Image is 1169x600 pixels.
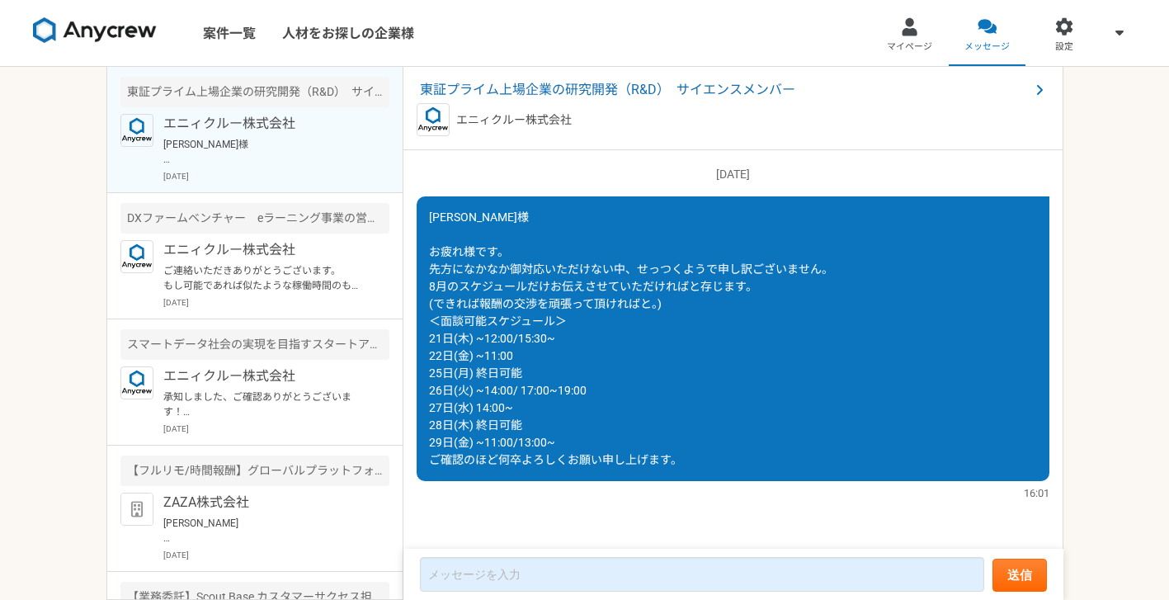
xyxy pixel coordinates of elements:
[417,166,1049,183] p: [DATE]
[120,329,389,360] div: スマートデータ社会の実現を目指すスタートアップ カスタマーサクセス
[163,114,367,134] p: エニィクルー株式会社
[163,423,389,435] p: [DATE]
[120,366,153,399] img: logo_text_blue_01.png
[163,240,367,260] p: エニィクルー株式会社
[1024,485,1049,501] span: 16:01
[33,17,157,44] img: 8DqYSo04kwAAAAASUVORK5CYII=
[163,390,367,419] p: 承知しました、ご確認ありがとうございます！ ぜひ、また別件でご相談できればと思いますので、引き続き、宜しくお願いいたします。
[1055,40,1073,54] span: 設定
[120,240,153,273] img: logo_text_blue_01.png
[429,210,833,466] span: [PERSON_NAME]様 お疲れ様です。 先方になかなか御対応いただけない中、せっつくようで申し訳ございません。 8月のスケジュールだけお伝えさせていただければと存じます。 (できれば報酬の...
[163,263,367,293] p: ご連絡いただきありがとうございます。 もし可能であれば似たような稼働時間のものがあればご案内いただけますと幸いです。 何卒宜しくお願い申し上げます。
[417,103,450,136] img: logo_text_blue_01.png
[420,80,1030,100] span: 東証プライム上場企業の研究開発（R&D） サイエンスメンバー
[887,40,932,54] span: マイページ
[120,114,153,147] img: logo_text_blue_01.png
[163,493,367,513] p: ZAZA株式会社
[120,493,153,526] img: default_org_logo-42cde973f59100197ec2c8e796e4974ac8490bb5b08a0eb061ff975e4574aa76.png
[163,549,389,561] p: [DATE]
[120,203,389,234] div: DXファームベンチャー eラーニング事業の営業業務（講師の獲得や稼働サポート）
[456,111,572,129] p: エニィクルー株式会社
[163,516,367,546] p: [PERSON_NAME] お世話になっております。 ZAZA株式会社の[PERSON_NAME]でございます。 先日は面談にて貴重なお時間を頂きましてありがとうございました。 慎重に選考を進め...
[163,366,367,386] p: エニィクルー株式会社
[163,137,367,167] p: [PERSON_NAME]様 お疲れ様です。 先方になかなか御対応いただけない中、せっつくようで申し訳ございません。 8月のスケジュールだけお伝えさせていただければと存じます。 (できれば報酬の...
[964,40,1010,54] span: メッセージ
[120,77,389,107] div: 東証プライム上場企業の研究開発（R&D） サイエンスメンバー
[992,559,1047,592] button: 送信
[163,170,389,182] p: [DATE]
[163,296,389,309] p: [DATE]
[120,456,389,486] div: 【フルリモ/時間報酬】グローバルプラットフォームのカスタマーサクセス急募！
